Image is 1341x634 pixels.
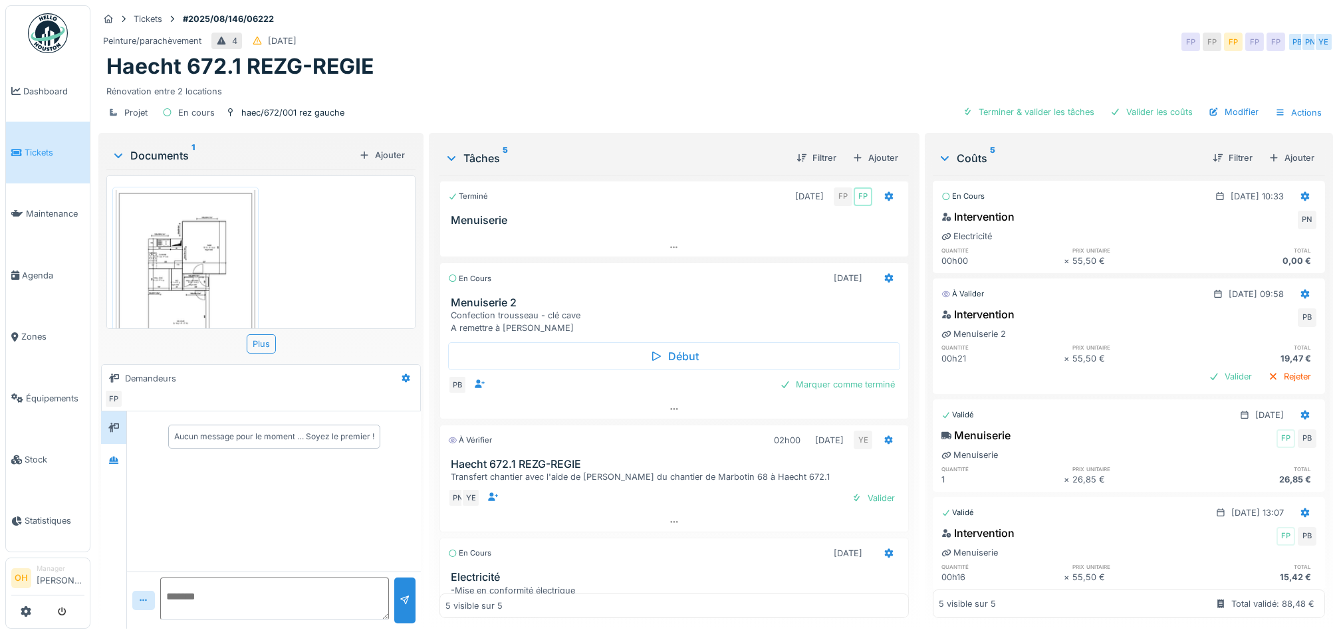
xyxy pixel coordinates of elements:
[354,146,410,164] div: Ajouter
[37,564,84,592] li: [PERSON_NAME]
[941,191,985,202] div: En cours
[1194,352,1316,365] div: 19,47 €
[448,488,467,507] div: PN
[1072,465,1195,473] h6: prix unitaire
[1194,343,1316,352] h6: total
[124,106,148,119] div: Projet
[941,427,1011,443] div: Menuiserie
[6,183,90,245] a: Maintenance
[25,514,84,527] span: Statistiques
[178,13,279,25] strong: #2025/08/146/06222
[1277,527,1295,546] div: FP
[22,269,84,282] span: Agenda
[834,187,852,206] div: FP
[134,13,162,25] div: Tickets
[1194,465,1316,473] h6: total
[1245,33,1264,51] div: FP
[6,429,90,490] a: Stock
[941,352,1064,365] div: 00h21
[941,562,1064,571] h6: quantité
[268,35,297,47] div: [DATE]
[941,328,1006,340] div: Menuiserie 2
[847,149,904,167] div: Ajouter
[1105,103,1198,121] div: Valider les coûts
[451,471,903,483] div: Transfert chantier avec l'aide de [PERSON_NAME] du chantier de Marbotin 68 à Haecht 672.1
[1064,255,1072,267] div: ×
[854,431,872,449] div: YE
[1298,429,1316,448] div: PB
[1231,190,1284,203] div: [DATE] 10:33
[1269,103,1328,122] div: Actions
[448,273,491,284] div: En cours
[941,209,1015,225] div: Intervention
[37,564,84,574] div: Manager
[1203,33,1221,51] div: FP
[11,564,84,595] a: OH Manager[PERSON_NAME]
[941,546,998,559] div: Menuiserie
[1194,246,1316,255] h6: total
[1203,103,1264,121] div: Modifier
[795,190,824,203] div: [DATE]
[125,372,176,385] div: Demandeurs
[941,525,1015,541] div: Intervention
[938,150,1202,166] div: Coûts
[178,106,215,119] div: En cours
[451,296,903,309] h3: Menuiserie 2
[834,547,862,560] div: [DATE]
[232,35,237,47] div: 4
[775,375,900,393] div: Marquer comme terminé
[1224,33,1243,51] div: FP
[241,106,344,119] div: haec/672/001 rez gauche
[1072,255,1195,267] div: 55,50 €
[1072,352,1195,365] div: 55,50 €
[451,458,903,471] h3: Haecht 672.1 REZG-REGIE
[941,571,1064,583] div: 00h16
[815,434,844,447] div: [DATE]
[957,103,1100,121] div: Terminer & valider les tâches
[846,489,900,507] div: Valider
[23,85,84,98] span: Dashboard
[941,449,998,461] div: Menuiserie
[1277,429,1295,448] div: FP
[445,150,786,166] div: Tâches
[103,35,201,47] div: Peinture/parachèvement
[1072,571,1195,583] div: 55,50 €
[1203,368,1257,385] div: Valider
[448,191,488,202] div: Terminé
[6,122,90,183] a: Tickets
[941,246,1064,255] h6: quantité
[941,343,1064,352] h6: quantité
[26,392,84,405] span: Équipements
[941,507,974,518] div: Validé
[941,288,984,300] div: À valider
[6,60,90,122] a: Dashboard
[503,150,508,166] sup: 5
[941,255,1064,267] div: 00h00
[1298,527,1316,546] div: PB
[1194,571,1316,583] div: 15,42 €
[941,465,1064,473] h6: quantité
[941,473,1064,486] div: 1
[1314,33,1333,51] div: YE
[106,80,1325,98] div: Rénovation entre 2 locations
[112,148,354,163] div: Documents
[1072,473,1195,486] div: 26,85 €
[106,54,374,79] h1: Haecht 672.1 REZG-REGIE
[1072,562,1195,571] h6: prix unitaire
[448,435,492,446] div: À vérifier
[191,148,195,163] sup: 1
[834,272,862,284] div: [DATE]
[1229,288,1284,300] div: [DATE] 09:58
[1298,211,1316,229] div: PN
[445,599,503,612] div: 5 visible sur 5
[448,375,467,394] div: PB
[451,571,903,583] h3: Electricité
[448,548,491,559] div: En cours
[25,146,84,159] span: Tickets
[1255,409,1284,421] div: [DATE]
[1231,597,1314,610] div: Total validé: 88,48 €
[1301,33,1320,51] div: PN
[1072,343,1195,352] h6: prix unitaire
[1263,149,1320,167] div: Ajouter
[939,597,996,610] div: 5 visible sur 5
